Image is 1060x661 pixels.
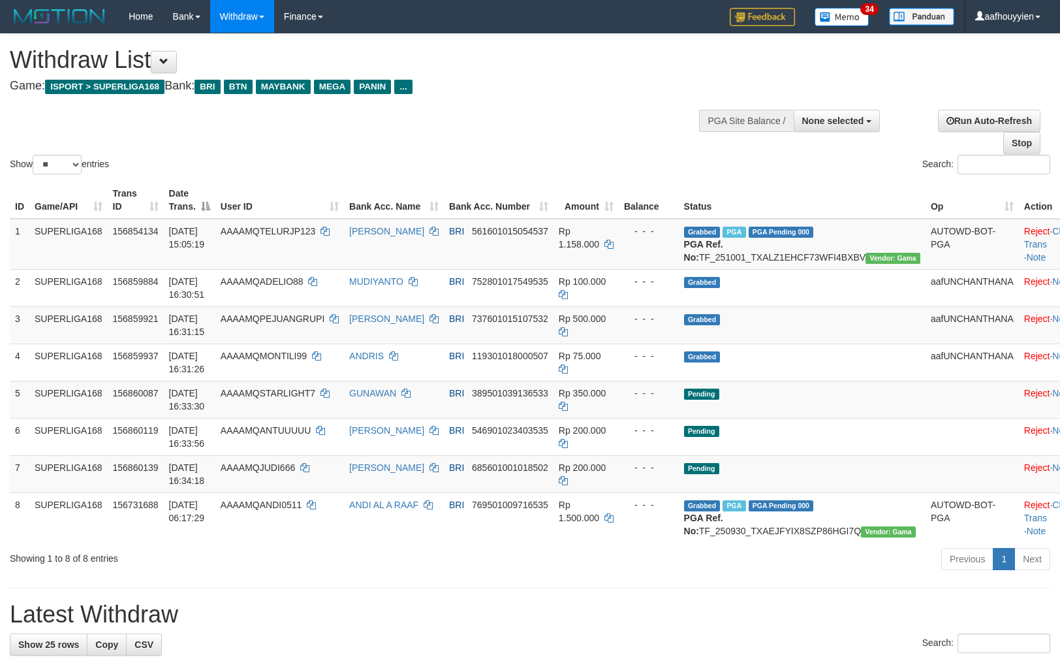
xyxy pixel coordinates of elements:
[349,500,418,510] a: ANDI AL A RAAF
[1024,226,1050,236] a: Reject
[723,227,745,238] span: Marked by aafsengchandara
[926,269,1019,306] td: aafUNCHANTHANA
[113,462,159,473] span: 156860139
[221,314,324,324] span: AAAAMQPEJUANGRUPI
[221,351,307,361] span: AAAAMQMONTILI99
[10,492,29,543] td: 8
[29,455,108,492] td: SUPERLIGA168
[559,276,606,287] span: Rp 100.000
[108,182,164,219] th: Trans ID: activate to sort column ascending
[1024,276,1050,287] a: Reject
[684,239,723,263] b: PGA Ref. No:
[679,182,926,219] th: Status
[922,155,1050,174] label: Search:
[472,276,548,287] span: Copy 752801017549535 to clipboard
[10,219,29,270] td: 1
[624,349,674,363] div: - - -
[941,548,993,570] a: Previous
[1024,351,1050,361] a: Reject
[472,500,548,510] span: Copy 769501009716535 to clipboard
[29,418,108,455] td: SUPERLIGA168
[344,182,444,219] th: Bank Acc. Name: activate to sort column ascending
[926,344,1019,381] td: aafUNCHANTHANA
[449,276,464,287] span: BRI
[472,462,548,473] span: Copy 685601001018502 to clipboard
[815,8,869,26] img: Button%20Memo.svg
[699,110,793,132] div: PGA Site Balance /
[684,426,719,437] span: Pending
[349,425,424,436] a: [PERSON_NAME]
[684,277,721,288] span: Grabbed
[10,269,29,306] td: 2
[195,80,220,94] span: BRI
[926,182,1019,219] th: Op: activate to sort column ascending
[87,634,127,656] a: Copy
[10,455,29,492] td: 7
[394,80,412,94] span: ...
[113,388,159,398] span: 156860087
[10,344,29,381] td: 4
[993,548,1015,570] a: 1
[958,155,1050,174] input: Search:
[802,116,864,126] span: None selected
[449,462,464,473] span: BRI
[10,7,109,26] img: MOTION_logo.png
[354,80,391,94] span: PANIN
[29,492,108,543] td: SUPERLIGA168
[449,388,464,398] span: BRI
[221,388,315,398] span: AAAAMQSTARLIGHT7
[10,547,432,565] div: Showing 1 to 8 of 8 entries
[679,492,926,543] td: TF_250930_TXAEJFYIX8SZP86HGI7Q
[349,314,424,324] a: [PERSON_NAME]
[449,351,464,361] span: BRI
[349,276,403,287] a: MUDIYANTO
[449,425,464,436] span: BRI
[1003,132,1040,154] a: Stop
[1014,548,1050,570] a: Next
[449,226,464,236] span: BRI
[221,425,311,436] span: AAAAMQANTUUUUU
[926,492,1019,543] td: AUTOWD-BOT-PGA
[126,634,162,656] a: CSV
[684,500,721,511] span: Grabbed
[926,219,1019,270] td: AUTOWD-BOT-PGA
[553,182,619,219] th: Amount: activate to sort column ascending
[684,463,719,474] span: Pending
[1024,500,1050,510] a: Reject
[169,462,205,486] span: [DATE] 16:34:18
[559,226,599,250] span: Rp 1.158.000
[794,110,881,132] button: None selected
[938,110,1040,132] a: Run Auto-Refresh
[221,276,304,287] span: AAAAMQADELIO88
[1024,425,1050,436] a: Reject
[624,225,674,238] div: - - -
[749,500,814,511] span: PGA Pending
[113,226,159,236] span: 156854134
[10,182,29,219] th: ID
[10,634,87,656] a: Show 25 rows
[349,226,424,236] a: [PERSON_NAME]
[1024,314,1050,324] a: Reject
[559,351,601,361] span: Rp 75.000
[559,462,606,473] span: Rp 200.000
[559,388,606,398] span: Rp 350.000
[559,425,606,436] span: Rp 200.000
[1024,462,1050,473] a: Reject
[449,314,464,324] span: BRI
[169,351,205,374] span: [DATE] 16:31:26
[449,500,464,510] span: BRI
[1027,526,1046,536] a: Note
[29,219,108,270] td: SUPERLIGA168
[926,306,1019,344] td: aafUNCHANTHANA
[559,314,606,324] span: Rp 500.000
[215,182,344,219] th: User ID: activate to sort column ascending
[169,388,205,411] span: [DATE] 16:33:30
[10,418,29,455] td: 6
[221,462,295,473] span: AAAAMQJUDI666
[349,462,424,473] a: [PERSON_NAME]
[472,226,548,236] span: Copy 561601015054537 to clipboard
[624,387,674,400] div: - - -
[113,351,159,361] span: 156859937
[169,500,205,523] span: [DATE] 06:17:29
[684,513,723,536] b: PGA Ref. No:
